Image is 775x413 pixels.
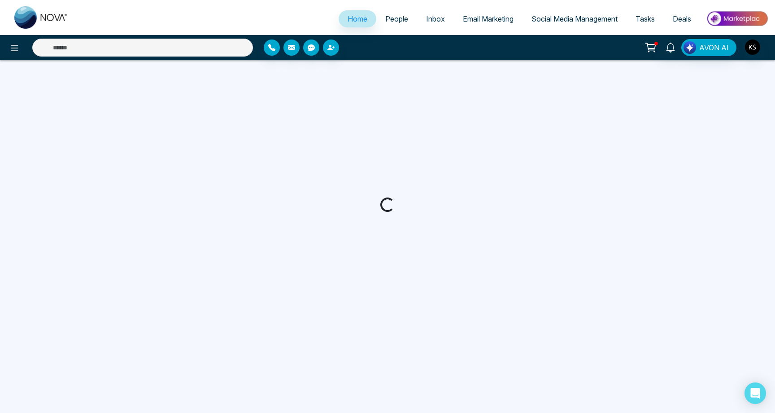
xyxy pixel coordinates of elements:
[699,42,729,53] span: AVON AI
[522,10,627,27] a: Social Media Management
[627,10,664,27] a: Tasks
[14,6,68,29] img: Nova CRM Logo
[376,10,417,27] a: People
[348,14,367,23] span: Home
[339,10,376,27] a: Home
[745,40,760,55] img: User Avatar
[531,14,618,23] span: Social Media Management
[745,382,766,404] div: Open Intercom Messenger
[417,10,454,27] a: Inbox
[673,14,691,23] span: Deals
[385,14,408,23] span: People
[454,10,522,27] a: Email Marketing
[664,10,700,27] a: Deals
[684,41,696,54] img: Lead Flow
[426,14,445,23] span: Inbox
[636,14,655,23] span: Tasks
[705,9,770,29] img: Market-place.gif
[463,14,514,23] span: Email Marketing
[681,39,736,56] button: AVON AI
